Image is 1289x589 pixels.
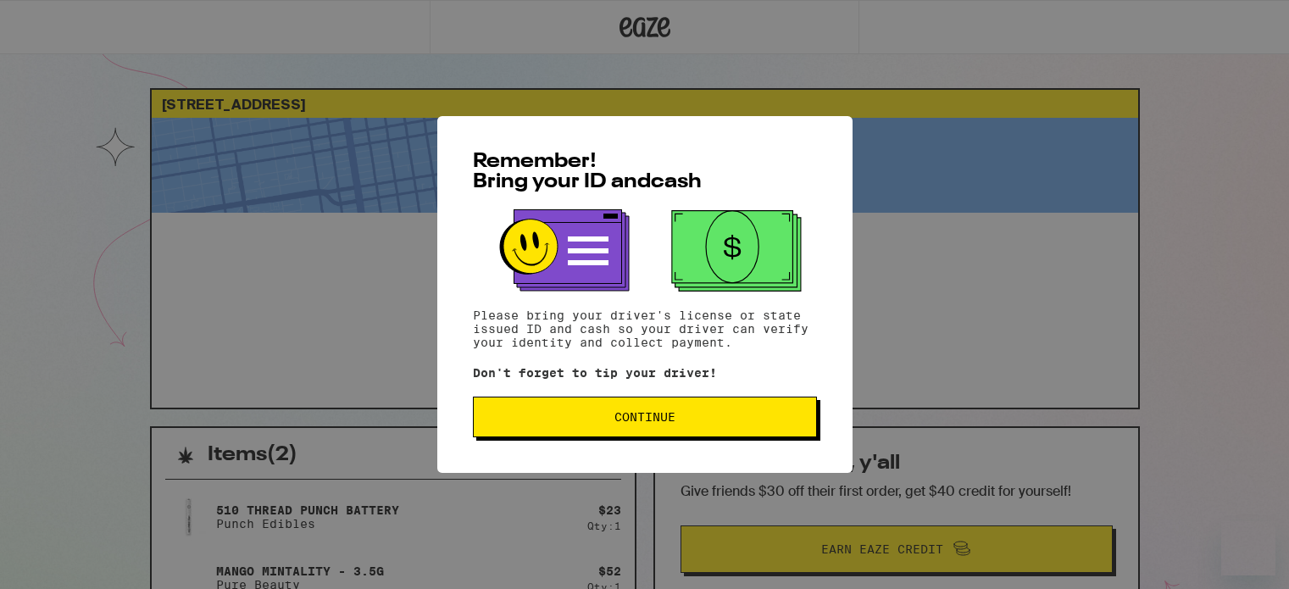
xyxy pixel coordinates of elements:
span: Continue [614,411,675,423]
iframe: Button to launch messaging window [1221,521,1275,575]
span: Remember! Bring your ID and cash [473,152,702,192]
p: Don't forget to tip your driver! [473,366,817,380]
p: Please bring your driver's license or state issued ID and cash so your driver can verify your ide... [473,308,817,349]
button: Continue [473,397,817,437]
